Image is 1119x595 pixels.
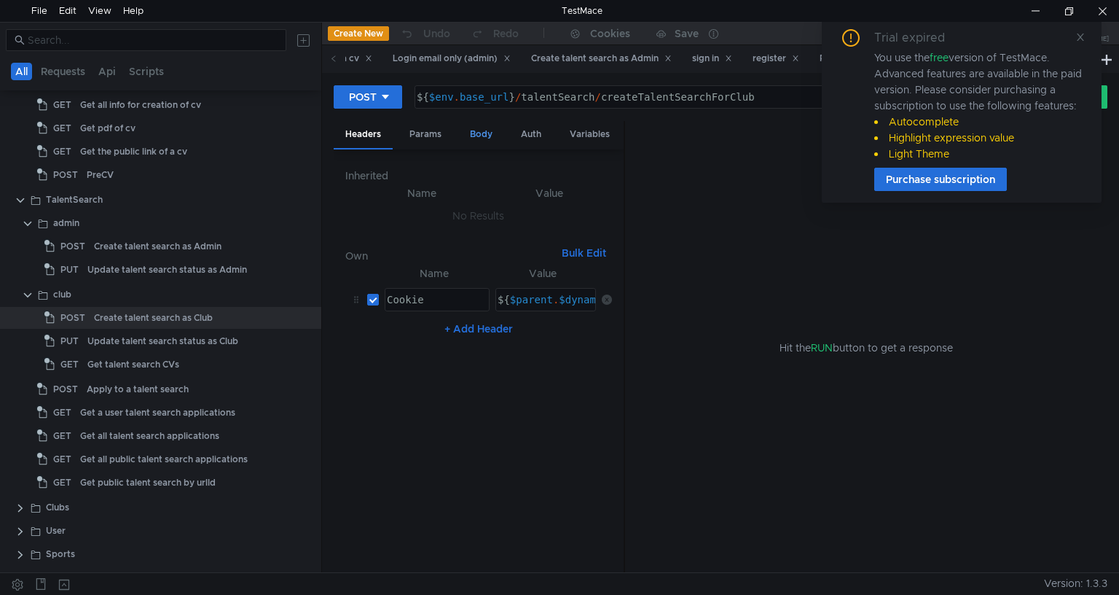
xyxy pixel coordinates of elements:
button: Redo [460,23,529,44]
div: Get a user talent search applications [80,402,235,424]
div: Get pdf of cv [80,117,136,139]
div: Auth [509,121,553,148]
li: Autocomplete [874,114,1084,130]
div: Get public talent search by urlId [80,472,216,494]
div: Headers [334,121,393,149]
div: Create talent search as Admin [531,51,672,66]
div: Clubs [46,497,69,518]
input: Search... [28,32,278,48]
div: Redo [493,25,519,42]
div: Undo [423,25,450,42]
div: register [753,51,799,66]
div: Get talent search CVs [87,354,179,376]
div: club [53,284,71,306]
span: GET [53,448,71,470]
span: Version: 1.3.3 [1044,573,1107,594]
div: Params [398,121,453,148]
button: local [811,22,912,45]
button: Requests [36,63,90,80]
button: POST [334,85,402,109]
div: POST [349,89,377,105]
span: POST [60,307,85,329]
button: Bulk Edit [556,244,612,262]
h6: Own [345,247,556,265]
span: GET [53,402,71,424]
th: Name [379,265,490,282]
button: Scripts [125,63,168,80]
span: GET [53,472,71,494]
div: Get the public link of a cv [80,141,187,163]
button: Api [94,63,120,80]
div: Create talent search as Club [94,307,213,329]
span: POST [53,378,78,400]
div: Body [458,121,504,148]
nz-embed-empty: No Results [452,209,504,222]
h6: Inherited [345,167,612,184]
div: Login email only (admin) [393,51,511,66]
div: sign in [692,51,732,66]
div: Create talent search as Admin [94,236,221,257]
button: Create New [328,26,389,41]
div: Get all info for creation of cv [80,94,201,116]
div: Get all talent search applications [80,425,219,447]
div: Variables [558,121,621,148]
th: Name [357,184,487,202]
div: admin [53,212,79,234]
li: Highlight expression value [874,130,1084,146]
div: Update talent search status as Admin [87,259,247,281]
div: PreCV [87,164,114,186]
div: Trial expired [874,29,962,47]
th: Value [490,265,596,282]
span: PUT [60,259,79,281]
div: Apply to a talent search [87,378,189,400]
li: Light Theme [874,146,1084,162]
span: GET [53,425,71,447]
div: Update talent search status as Club [87,330,238,352]
span: POST [60,236,85,257]
span: RUN [811,341,833,354]
span: GET [53,141,71,163]
span: free [930,51,949,64]
span: GET [60,354,79,376]
span: Hit the button to get a response [780,340,953,356]
button: Undo [389,23,460,44]
div: Sports [46,543,75,565]
button: + Add Header [439,320,519,338]
th: Value [487,184,612,202]
button: Purchase subscription [874,168,1007,191]
span: GET [53,117,71,139]
div: Cookies [590,25,630,42]
span: POST [53,164,78,186]
span: GET [53,94,71,116]
div: You use the version of TestMace. Advanced features are available in the paid version. Please cons... [874,50,1084,162]
div: Get all public talent search applications [80,448,248,470]
div: Save [675,28,699,39]
div: User [46,520,66,542]
span: PUT [60,330,79,352]
div: Sponsors [46,567,87,588]
div: TalentSearch [46,189,103,211]
button: All [11,63,32,80]
div: PreCV [820,51,860,66]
